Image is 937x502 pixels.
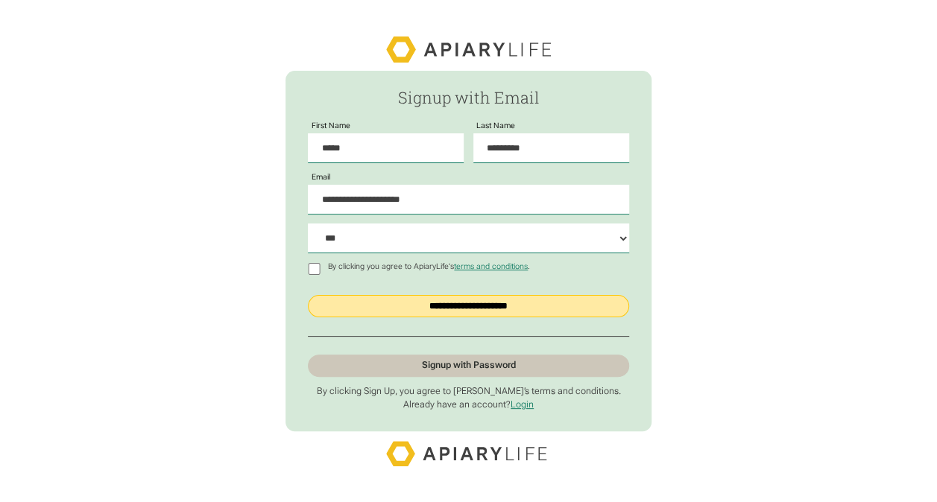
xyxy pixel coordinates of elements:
h2: Signup with Email [308,89,628,107]
p: By clicking you agree to ApiaryLife's . [325,262,534,271]
label: Email [308,173,334,182]
p: By clicking Sign Up, you agree to [PERSON_NAME]’s terms and conditions. [308,386,628,397]
a: terms and conditions [454,261,528,271]
label: First Name [308,121,354,130]
a: Login [511,399,534,410]
label: Last Name [473,121,520,130]
form: Passwordless Signup [285,71,652,432]
p: Already have an account? [308,399,628,410]
a: Signup with Password [308,355,628,377]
